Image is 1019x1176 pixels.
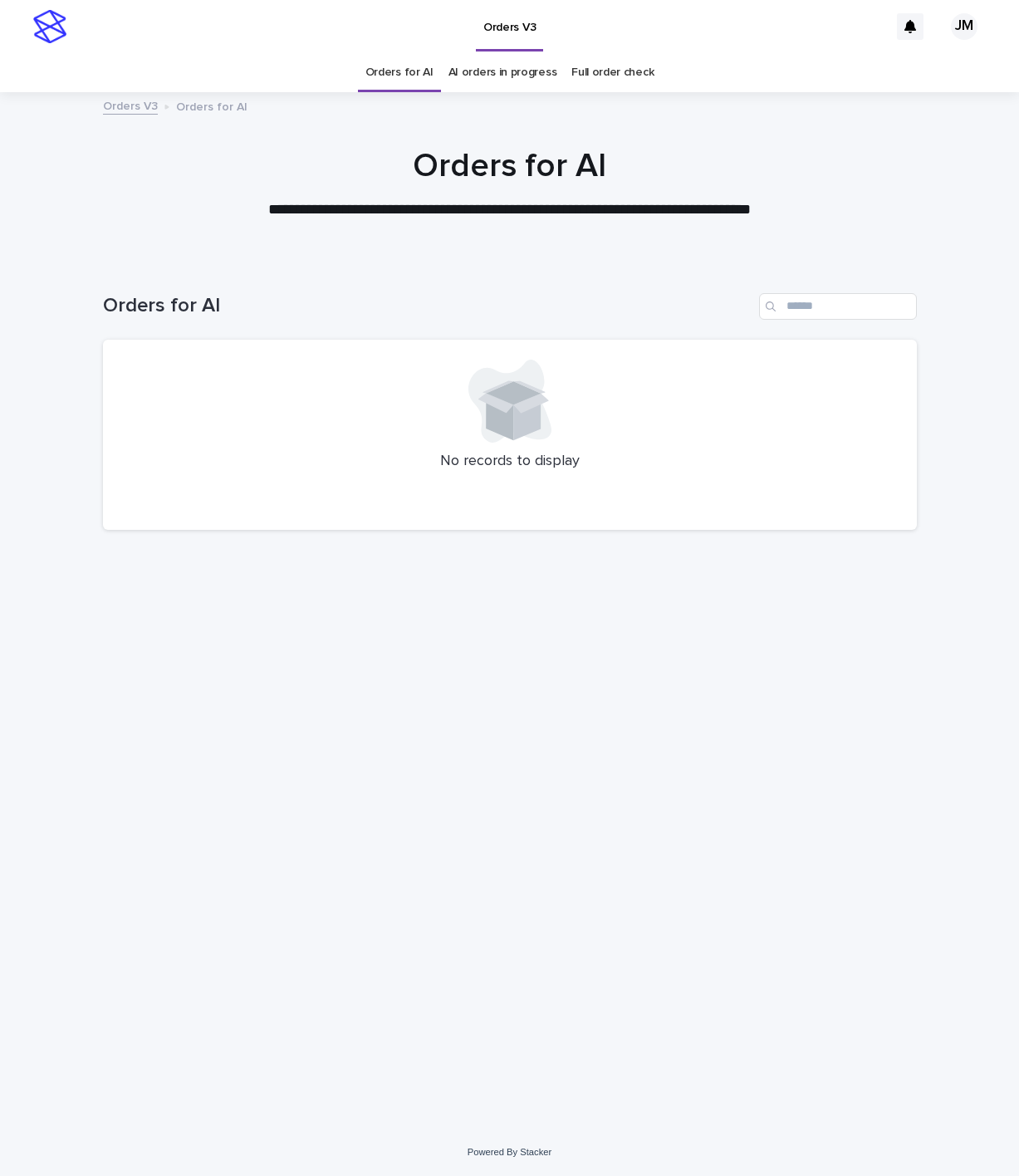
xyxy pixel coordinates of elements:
p: Orders for AI [176,96,247,115]
p: No records to display [123,453,897,471]
h1: Orders for AI [103,146,917,186]
div: JM [951,13,977,40]
h1: Orders for AI [103,294,752,318]
a: Orders V3 [103,96,158,115]
a: Powered By Stacker [468,1147,551,1157]
a: Full order check [571,53,654,92]
input: Search [759,293,917,320]
a: Orders for AI [365,53,434,92]
a: AI orders in progress [448,53,557,92]
img: stacker-logo-s-only.png [33,10,66,43]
